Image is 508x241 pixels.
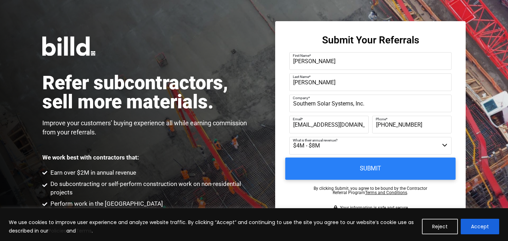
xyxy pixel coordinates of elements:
[76,227,92,234] a: Terms
[49,169,136,177] span: Earn over $2M in annual revenue
[322,35,419,45] h3: Submit Your Referrals
[42,119,254,137] p: Improve your customers’ buying experience all while earning commission from your referrals.
[461,219,499,234] button: Accept
[293,117,301,121] span: Email
[48,227,66,234] a: Policies
[365,190,407,195] a: Terms and Conditions
[293,54,309,58] span: First Name
[422,219,458,234] button: Reject
[338,205,408,210] span: Your information is safe and secure
[42,73,254,112] h1: Refer subcontractors, sell more materials.
[376,117,386,121] span: Phone
[49,200,163,208] span: Perform work in the [GEOGRAPHIC_DATA]
[42,155,139,161] p: We work best with contractors that:
[293,96,308,100] span: Company
[285,158,456,180] input: Submit
[314,186,427,195] p: By clicking Submit, you agree to be bound by the Contractor Referral Program .
[293,75,309,79] span: Last Name
[9,218,417,235] p: We use cookies to improve user experience and analyze website traffic. By clicking “Accept” and c...
[49,180,254,197] span: Do subcontracting or self-perform construction work on non-residential projects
